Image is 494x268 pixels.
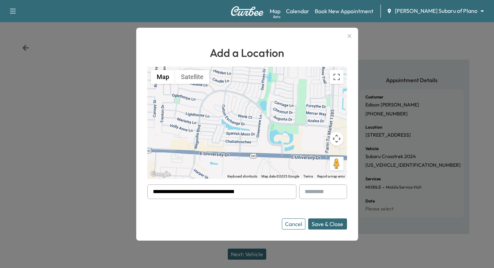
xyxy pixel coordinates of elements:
[315,7,373,15] a: Book New Appointment
[330,157,344,171] button: Drag Pegman onto the map to open Street View
[308,218,347,230] button: Save & Close
[395,7,477,15] span: [PERSON_NAME] Subaru of Plano
[286,7,309,15] a: Calendar
[261,174,299,178] span: Map data ©2025 Google
[151,70,175,84] button: Show street map
[303,174,313,178] a: Terms (opens in new tab)
[317,174,345,178] a: Report a map error
[149,170,172,179] img: Google
[149,170,172,179] a: Open this area in Google Maps (opens a new window)
[231,6,264,16] img: Curbee Logo
[227,174,257,179] button: Keyboard shortcuts
[330,132,344,146] button: Map camera controls
[270,7,280,15] a: MapBeta
[147,44,347,61] h1: Add a Location
[175,70,209,84] button: Show satellite imagery
[273,14,280,19] div: Beta
[330,70,344,84] button: Toggle fullscreen view
[282,218,305,230] button: Cancel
